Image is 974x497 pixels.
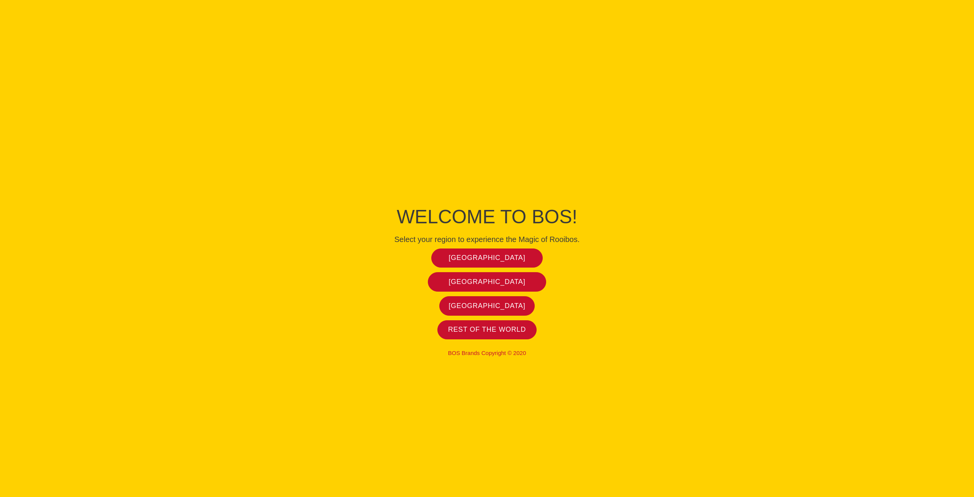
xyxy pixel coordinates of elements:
[437,320,537,340] a: Rest of the world
[315,235,659,244] h4: Select your region to experience the Magic of Rooibos.
[449,302,526,310] span: [GEOGRAPHIC_DATA]
[448,325,526,334] span: Rest of the world
[439,296,535,316] a: [GEOGRAPHIC_DATA]
[458,138,516,195] img: Bos Brands
[431,248,543,268] a: [GEOGRAPHIC_DATA]
[315,350,659,357] p: BOS Brands Copyright © 2020
[449,278,526,286] span: [GEOGRAPHIC_DATA]
[315,203,659,230] h1: Welcome to BOS!
[428,272,547,292] a: [GEOGRAPHIC_DATA]
[449,253,526,262] span: [GEOGRAPHIC_DATA]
